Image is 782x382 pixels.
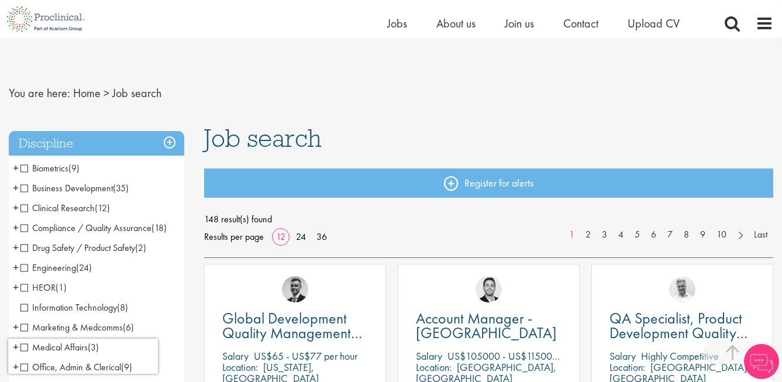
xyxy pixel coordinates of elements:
span: Engineering [20,261,92,274]
span: 148 result(s) found [204,211,773,228]
a: 12 [272,230,290,243]
span: Compliance / Quality Assurance [20,222,167,234]
iframe: reCAPTCHA [8,339,158,374]
span: Information Technology [20,301,117,314]
img: Chatbot [744,344,779,379]
span: (1) [56,281,67,294]
span: Salary [222,349,249,363]
a: Global Development Quality Management (GCP) [222,311,368,340]
span: Salary [609,349,636,363]
span: Clinical Research [20,202,95,214]
a: Jobs [387,16,407,31]
p: US$105000 - US$115000 per annum [447,349,602,363]
span: Biometrics [20,162,80,174]
a: 5 [629,228,646,242]
span: Business Development [20,182,113,194]
a: 6 [645,228,662,242]
span: (9) [68,162,80,174]
a: Join us [505,16,534,31]
span: Compliance / Quality Assurance [20,222,151,234]
span: (12) [95,202,110,214]
span: (6) [123,321,134,333]
span: You are here: [9,85,70,101]
img: Alex Bill [282,276,308,302]
a: 7 [662,228,678,242]
a: 10 [711,228,732,242]
span: + [13,278,19,296]
span: + [13,159,19,177]
span: Clinical Research [20,202,110,214]
h3: Discipline [9,131,184,156]
span: > [104,85,109,101]
a: 8 [678,228,695,242]
p: US$65 - US$77 per hour [254,349,357,363]
span: Location: [222,360,258,374]
span: Drug Safety / Product Safety [20,242,135,254]
span: Business Development [20,182,129,194]
span: Job search [204,122,322,154]
span: (8) [117,301,128,314]
span: (24) [76,261,92,274]
span: HEOR [20,281,56,294]
a: Register for alerts [204,168,773,198]
span: Global Development Quality Management (GCP) [222,308,362,357]
span: + [13,219,19,236]
span: Marketing & Medcomms [20,321,123,333]
img: Parker Jensen [476,276,502,302]
span: Results per page [204,228,264,246]
span: Biometrics [20,162,68,174]
span: + [13,179,19,197]
a: Contact [563,16,598,31]
span: (2) [135,242,146,254]
img: Joshua Bye [669,276,695,302]
a: 4 [612,228,629,242]
span: Drug Safety / Product Safety [20,242,146,254]
span: Marketing & Medcomms [20,321,134,333]
span: QA Specialist, Product Development Quality (PDQ) [609,308,747,357]
span: HEOR [20,281,67,294]
a: Last [748,228,773,242]
a: breadcrumb link [73,85,101,101]
a: 24 [292,230,310,243]
span: Account Manager - [GEOGRAPHIC_DATA] [416,308,557,343]
span: + [13,199,19,216]
span: Location: [416,360,452,374]
a: Account Manager - [GEOGRAPHIC_DATA] [416,311,561,340]
a: 9 [694,228,711,242]
a: QA Specialist, Product Development Quality (PDQ) [609,311,755,340]
a: 1 [563,228,580,242]
span: Job search [112,85,161,101]
span: Location: [609,360,645,374]
span: Engineering [20,261,76,274]
span: (35) [113,182,129,194]
a: 36 [312,230,331,243]
span: + [13,239,19,256]
span: + [13,318,19,336]
span: Salary [416,349,442,363]
span: + [13,259,19,276]
span: (18) [151,222,167,234]
a: 3 [596,228,613,242]
span: Information Technology [20,301,128,314]
a: 2 [580,228,597,242]
p: Highly Competitive [641,349,719,363]
a: About us [436,16,476,31]
a: Upload CV [628,16,680,31]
